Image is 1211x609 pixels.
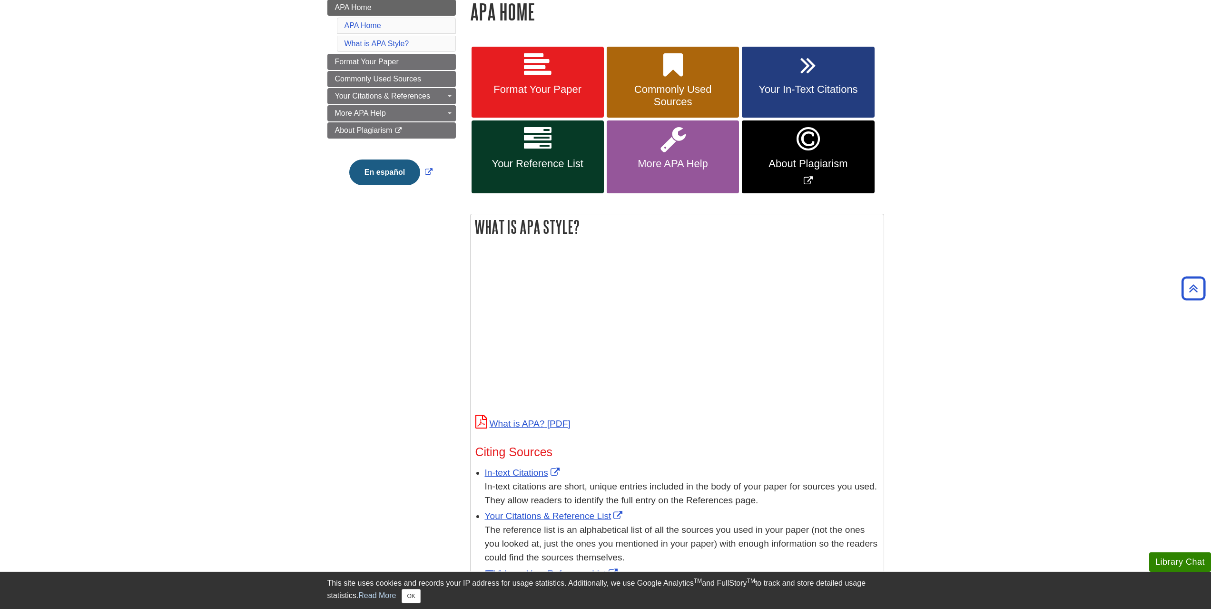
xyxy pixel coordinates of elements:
button: Library Chat [1149,552,1211,572]
a: Format Your Paper [327,54,456,70]
div: The reference list is an alphabetical list of all the sources you used in your paper (not the one... [485,523,879,564]
span: APA Home [335,3,372,11]
a: Commonly Used Sources [607,47,739,118]
span: Format Your Paper [479,83,597,96]
a: Read More [358,591,396,599]
a: Your In-Text Citations [742,47,874,118]
a: Commonly Used Sources [327,71,456,87]
span: About Plagiarism [749,158,867,170]
a: APA Home [345,21,381,30]
i: This link opens in a new window [394,128,403,134]
span: Your In-Text Citations [749,83,867,96]
a: Link opens in new window [485,511,625,521]
button: Close [402,589,420,603]
a: Your Reference List [472,120,604,193]
span: Your Reference List [479,158,597,170]
span: Format Your Paper [335,58,399,66]
a: Format Your Paper [472,47,604,118]
span: About Plagiarism [335,126,393,134]
sup: TM [694,578,702,584]
span: Commonly Used Sources [335,75,421,83]
a: About Plagiarism [327,122,456,139]
a: Link opens in new window [485,468,562,478]
h2: What is APA Style? [471,214,884,240]
a: Your Citations & References [327,88,456,104]
a: Link opens in new window [347,168,435,176]
div: This site uses cookies and records your IP address for usage statistics. Additionally, we use Goo... [327,578,884,603]
span: Commonly Used Sources [614,83,732,108]
button: En español [349,160,420,185]
a: What is APA Style? [345,40,409,48]
a: What is APA? [475,419,571,429]
sup: TM [747,578,755,584]
span: Your Citations & References [335,92,430,100]
iframe: What is APA? [475,256,742,406]
a: More APA Help [327,105,456,121]
a: Link opens in new window [485,569,620,579]
a: Link opens in new window [742,120,874,193]
div: In-text citations are short, unique entries included in the body of your paper for sources you us... [485,480,879,508]
a: Back to Top [1178,282,1209,295]
h3: Citing Sources [475,445,879,459]
span: More APA Help [614,158,732,170]
span: More APA Help [335,109,386,117]
a: More APA Help [607,120,739,193]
